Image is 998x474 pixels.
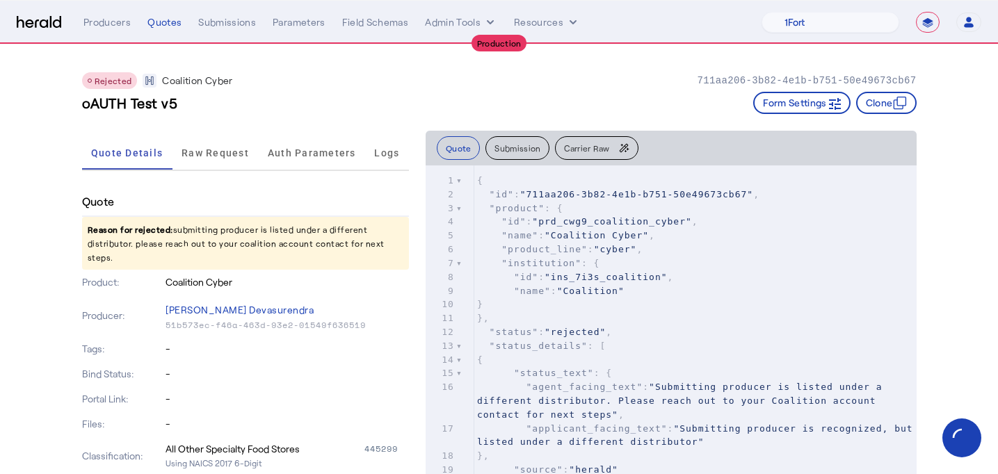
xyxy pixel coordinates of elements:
[477,382,888,420] span: : ,
[545,327,606,337] span: "rejected"
[166,367,409,381] p: -
[166,392,409,406] p: -
[83,15,131,29] div: Producers
[95,76,132,85] span: Rejected
[426,449,456,463] div: 18
[477,423,919,448] span: "Submitting producer is recognized, but listed under a different distributor"
[532,216,692,227] span: "prd_cwg9_coalition_cyber"
[514,15,580,29] button: Resources dropdown menu
[477,203,563,213] span: : {
[426,202,456,215] div: 3
[477,175,483,186] span: {
[82,275,163,289] p: Product:
[88,224,173,234] span: Reason for rejected:
[477,341,606,351] span: : [
[82,367,163,381] p: Bind Status:
[477,450,490,461] span: },
[501,216,526,227] span: "id"
[490,327,539,337] span: "status"
[557,286,625,296] span: "Coalition"
[477,382,888,420] span: "Submitting producer is listed under a different distributor. Please reach out to your Coalition ...
[477,286,625,296] span: :
[426,325,456,339] div: 12
[426,366,456,380] div: 15
[82,217,409,270] p: submitting producer is listed under a different distributor. please reach out to your coalition a...
[268,148,356,158] span: Auth Parameters
[162,74,232,88] p: Coalition Cyber
[477,354,483,365] span: {
[477,230,655,240] span: : ,
[526,423,668,434] span: "applicant_facing_text"
[82,193,115,210] h4: Quote
[490,203,545,213] span: "product"
[477,327,612,337] span: : ,
[564,144,609,152] span: Carrier Raw
[426,297,456,311] div: 10
[425,15,497,29] button: internal dropdown menu
[490,189,514,199] span: "id"
[697,74,916,88] p: 711aa206-3b82-4e1b-b751-50e49673cb67
[166,417,409,431] p: -
[426,215,456,229] div: 4
[477,299,483,309] span: }
[166,456,409,470] p: Using NAICS 2017 6-Digit
[545,272,668,282] span: "ins_7i3s_coalition"
[426,243,456,256] div: 6
[273,15,325,29] div: Parameters
[526,382,643,392] span: "agent_facing_text"
[501,258,581,268] span: "institution"
[426,339,456,353] div: 13
[501,244,588,254] span: "product_line"
[364,442,409,456] div: 445299
[545,230,649,240] span: "Coalition Cyber"
[477,258,600,268] span: : {
[426,256,456,270] div: 7
[82,93,178,113] h3: oAUTH Test v5
[147,15,182,29] div: Quotes
[17,16,61,29] img: Herald Logo
[198,15,256,29] div: Submissions
[477,423,919,448] span: :
[82,342,163,356] p: Tags:
[182,148,249,158] span: Raw Request
[166,320,409,331] p: 51b573ec-f46a-463d-93e2-01549f636519
[477,216,698,227] span: : ,
[426,380,456,394] div: 16
[426,353,456,367] div: 14
[426,174,456,188] div: 1
[426,422,456,436] div: 17
[514,368,594,378] span: "status_text"
[514,272,538,282] span: "id"
[426,270,456,284] div: 8
[555,136,638,160] button: Carrier Raw
[426,188,456,202] div: 2
[342,15,409,29] div: Field Schemas
[437,136,481,160] button: Quote
[514,286,551,296] span: "name"
[82,449,163,463] p: Classification:
[501,230,538,240] span: "name"
[520,189,753,199] span: "711aa206-3b82-4e1b-b751-50e49673cb67"
[856,92,917,114] button: Clone
[485,136,549,160] button: Submission
[477,272,674,282] span: : ,
[82,309,163,322] p: Producer:
[490,341,588,351] span: "status_details"
[82,417,163,431] p: Files:
[166,342,409,356] p: -
[477,368,612,378] span: : {
[477,244,643,254] span: : ,
[753,92,851,114] button: Form Settings
[426,229,456,243] div: 5
[594,244,637,254] span: "cyber"
[426,311,456,325] div: 11
[472,35,527,51] div: Production
[166,275,409,289] p: Coalition Cyber
[91,148,163,158] span: Quote Details
[166,442,300,456] div: All Other Specialty Food Stores
[426,284,456,298] div: 9
[374,148,399,158] span: Logs
[477,189,759,199] span: : ,
[166,300,409,320] p: [PERSON_NAME] Devasurendra
[477,313,490,323] span: },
